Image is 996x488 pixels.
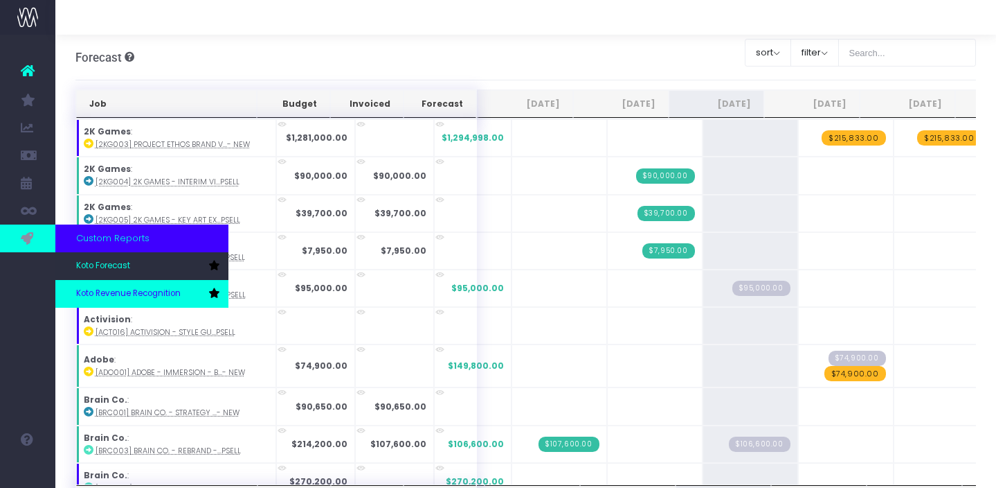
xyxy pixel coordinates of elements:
[84,201,131,213] strong: 2K Games
[76,307,276,345] td: :
[295,360,347,372] strong: $74,900.00
[55,280,228,308] a: Koto Revenue Recognition
[448,360,504,372] span: $149,800.00
[96,139,250,150] abbr: [2KG003] Project Ethos Brand V2 - Brand - New
[448,438,504,451] span: $106,600.00
[381,245,426,256] strong: $7,950.00
[370,438,426,450] strong: $107,600.00
[302,245,347,256] strong: $7,950.00
[75,51,122,64] span: Forecast
[296,401,347,412] strong: $90,650.00
[838,39,977,67] input: Search...
[96,327,235,338] abbr: [ACT016] Activision - Style Guide and Icon Explore - Brand - Upsell
[294,170,347,182] strong: $90,000.00
[451,282,504,295] span: $95,000.00
[84,163,131,175] strong: 2K Games
[790,39,839,67] button: filter
[295,282,347,294] strong: $95,000.00
[96,215,240,225] abbr: [2KG005] 2K Games - Key Art Explore - Brand - Upsell
[764,90,860,118] th: Oct 25: activate to sort column ascending
[538,437,599,452] span: Streamtime Invoice: CN 892.5 – [BRC003] Brain Co. - Rebrand - Brand - Upsell
[573,90,669,118] th: Aug 25: activate to sort column ascending
[637,206,695,221] span: Streamtime Invoice: 909 – 2K Games - Key Art
[55,252,228,280] a: Koto Forecast
[76,387,276,425] td: :
[330,90,404,118] th: Invoiced
[76,232,150,245] span: Custom Reports
[84,469,127,481] strong: Brain Co.
[860,90,955,118] th: Nov 25: activate to sort column ascending
[76,157,276,194] td: :
[96,446,241,456] abbr: [BRC003] Brain Co. - Rebrand - Brand - Upsell
[76,90,257,118] th: Job: activate to sort column ascending
[76,426,276,463] td: :
[404,90,476,118] th: Forecast
[96,177,239,187] abbr: [2KG004] 2K Games - Interim Visual - Brand - Upsell
[286,132,347,143] strong: $1,281,000.00
[374,207,426,219] strong: $39,700.00
[96,408,239,418] abbr: [BRC001] Brain Co. - Strategy - Brand - New
[829,351,886,366] span: Streamtime Draft Invoice: null – [ADO001] Adobe - Immersion - Brand - New
[296,207,347,219] strong: $39,700.00
[745,39,791,67] button: sort
[76,345,276,387] td: :
[84,354,114,365] strong: Adobe
[76,195,276,232] td: :
[729,437,790,452] span: Streamtime Draft Invoice: null – [BRC003] Brain Co. - Rebrand - Brand - Upsell
[917,130,981,146] span: wayahead Revenue Forecast Item
[642,243,694,259] span: Streamtime Invoice: 916 – 2K Games - Deck Design Support
[76,288,181,300] span: Koto Revenue Recognition
[76,119,276,157] td: :
[478,90,573,118] th: Jul 25: activate to sort column ascending
[76,260,130,272] span: Koto Forecast
[84,394,127,406] strong: Brain Co.
[669,90,764,118] th: Sep 25: activate to sort column ascending
[291,438,347,450] strong: $214,200.00
[636,168,695,184] span: Streamtime Invoice: 905 – 2K Games - Interim Visual
[17,460,38,481] img: images/default_profile_image.png
[446,476,504,488] span: $270,200.00
[373,170,426,182] strong: $90,000.00
[374,401,426,412] strong: $90,650.00
[732,281,790,296] span: Streamtime Draft Invoice: 922 – [2KG007] 2K Games - Persona Assets - Brand - Upsell
[84,313,131,325] strong: Activision
[84,125,131,137] strong: 2K Games
[824,366,886,381] span: wayahead Revenue Forecast Item
[289,476,347,487] strong: $270,200.00
[257,90,330,118] th: Budget
[442,132,504,144] span: $1,294,998.00
[96,367,245,378] abbr: [ADO001] Adobe - Immersion - Brand - New
[822,130,886,146] span: wayahead Revenue Forecast Item
[84,432,127,444] strong: Brain Co.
